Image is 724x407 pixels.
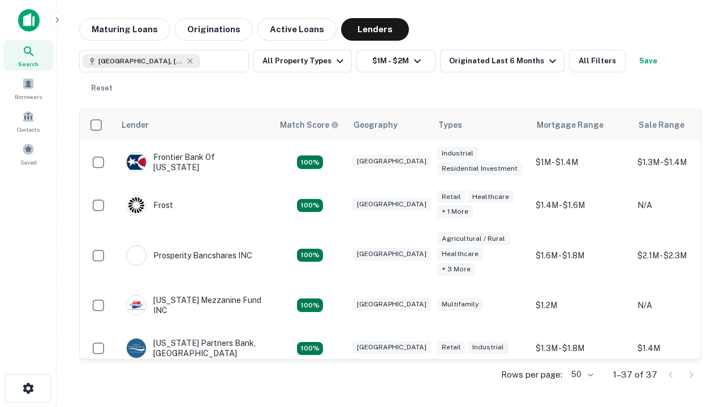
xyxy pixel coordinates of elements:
[122,118,149,132] div: Lender
[98,56,183,66] span: [GEOGRAPHIC_DATA], [GEOGRAPHIC_DATA], [GEOGRAPHIC_DATA]
[613,368,657,382] p: 1–37 of 37
[297,298,323,312] div: Matching Properties: 5, hasApolloMatch: undefined
[530,184,632,227] td: $1.4M - $1.6M
[667,280,724,335] iframe: Chat Widget
[437,341,466,354] div: Retail
[437,232,510,245] div: Agricultural / Rural
[530,141,632,184] td: $1M - $1.4M
[126,195,173,215] div: Frost
[175,18,253,41] button: Originations
[341,18,409,41] button: Lenders
[253,50,352,72] button: All Property Types
[79,18,170,41] button: Maturing Loans
[354,118,398,132] div: Geography
[297,342,323,356] div: Matching Properties: 4, hasApolloMatch: undefined
[297,249,323,262] div: Matching Properties: 6, hasApolloMatch: undefined
[356,50,436,72] button: $1M - $2M
[280,119,339,131] div: Capitalize uses an advanced AI algorithm to match your search with the best lender. The match sco...
[126,295,262,315] div: [US_STATE] Mezzanine Fund INC
[567,366,595,383] div: 50
[352,198,431,211] div: [GEOGRAPHIC_DATA]
[127,196,146,215] img: picture
[280,119,337,131] h6: Match Score
[297,199,323,213] div: Matching Properties: 4, hasApolloMatch: undefined
[630,50,666,72] button: Save your search to get updates of matches that match your search criteria.
[347,109,432,141] th: Geography
[432,109,530,141] th: Types
[15,92,42,101] span: Borrowers
[352,155,431,168] div: [GEOGRAPHIC_DATA]
[3,138,53,169] a: Saved
[84,77,120,99] button: Reset
[352,248,431,261] div: [GEOGRAPHIC_DATA]
[126,338,262,358] div: [US_STATE] Partners Bank, [GEOGRAPHIC_DATA]
[17,125,40,134] span: Contacts
[569,50,626,72] button: All Filters
[437,248,483,261] div: Healthcare
[530,327,632,370] td: $1.3M - $1.8M
[18,59,38,68] span: Search
[18,9,40,32] img: capitalize-icon.png
[437,162,522,175] div: Residential Investment
[127,339,146,358] img: picture
[297,155,323,169] div: Matching Properties: 4, hasApolloMatch: undefined
[437,190,466,203] div: Retail
[3,106,53,136] a: Contacts
[437,263,475,276] div: + 3 more
[440,50,564,72] button: Originated Last 6 Months
[115,109,273,141] th: Lender
[438,118,462,132] div: Types
[437,147,478,160] div: Industrial
[437,298,483,311] div: Multifamily
[352,298,431,311] div: [GEOGRAPHIC_DATA]
[3,40,53,71] a: Search
[126,152,262,172] div: Frontier Bank Of [US_STATE]
[273,109,347,141] th: Capitalize uses an advanced AI algorithm to match your search with the best lender. The match sco...
[639,118,684,132] div: Sale Range
[530,227,632,284] td: $1.6M - $1.8M
[530,284,632,327] td: $1.2M
[501,368,562,382] p: Rows per page:
[257,18,337,41] button: Active Loans
[126,245,252,266] div: Prosperity Bancshares INC
[127,246,146,265] img: picture
[449,54,559,68] div: Originated Last 6 Months
[530,109,632,141] th: Mortgage Range
[127,296,146,315] img: picture
[468,190,514,203] div: Healthcare
[20,158,37,167] span: Saved
[537,118,604,132] div: Mortgage Range
[3,73,53,103] a: Borrowers
[437,205,473,218] div: + 1 more
[127,153,146,172] img: picture
[468,341,508,354] div: Industrial
[352,341,431,354] div: [GEOGRAPHIC_DATA]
